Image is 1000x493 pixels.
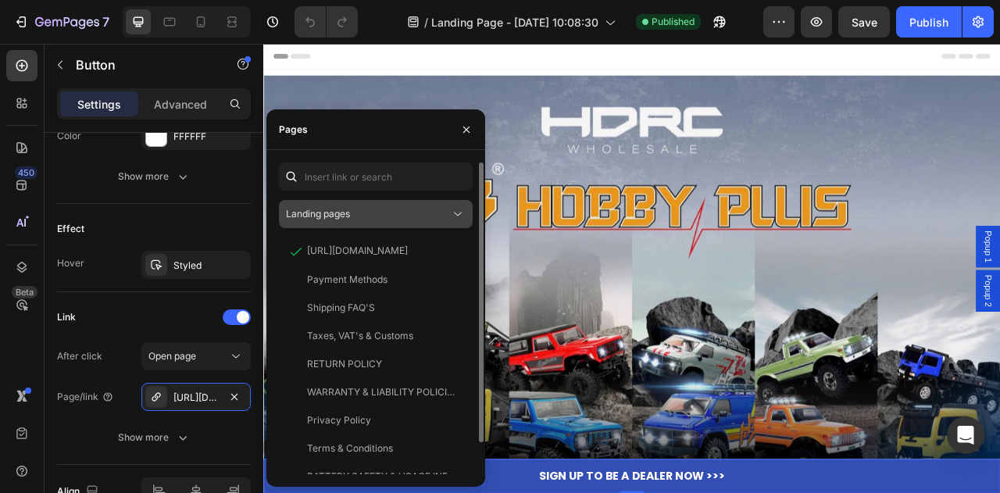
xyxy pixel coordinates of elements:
button: Show more [57,163,251,191]
div: After click [57,349,102,363]
div: BATTERY SAFETY & USAGE INFORMATION [307,470,457,484]
div: Taxes, VAT's & Customs [307,329,413,343]
div: Page/link [57,390,114,404]
p: Button [76,55,209,74]
div: FFFFFF [173,130,247,144]
p: Settings [77,96,121,113]
div: Payment Methods [307,273,387,287]
span: Popup 1 [914,238,930,278]
div: Shipping FAQ'S [307,301,375,315]
div: Privacy Policy [307,413,371,427]
iframe: To enrich screen reader interactions, please activate Accessibility in Grammarly extension settings [263,44,1000,493]
span: Popup 2 [914,294,930,334]
span: Published [652,15,695,29]
div: [URL][DOMAIN_NAME] [173,391,219,405]
div: Pages [279,123,308,137]
div: Beta [12,286,37,298]
input: Insert link or search [279,163,473,191]
button: Publish [896,6,962,38]
span: Save [852,16,877,29]
button: Open page [141,342,251,370]
div: Show more [118,169,191,184]
p: 7 [102,13,109,31]
span: Landing pages [286,208,350,220]
button: Show more [57,423,251,452]
div: Publish [909,14,948,30]
span: Open page [148,350,196,362]
div: WARRANTY & LIABILITY POLICIES [307,385,457,399]
div: 450 [15,166,37,179]
button: Landing pages [279,200,473,228]
div: Open Intercom Messenger [947,416,984,454]
div: [URL][DOMAIN_NAME] [307,244,408,258]
div: Effect [57,222,84,236]
button: 7 [6,6,116,38]
div: Terms & Conditions [307,441,393,455]
div: Hover [57,256,84,270]
div: RETURN POLICY [307,357,382,371]
button: Save [838,6,890,38]
div: Undo/Redo [295,6,358,38]
div: Styled [173,259,247,273]
div: Color [57,129,81,143]
p: Advanced [154,96,207,113]
div: Link [57,310,76,324]
span: / [424,14,428,30]
div: Show more [118,430,191,445]
span: Landing Page - [DATE] 10:08:30 [431,14,598,30]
